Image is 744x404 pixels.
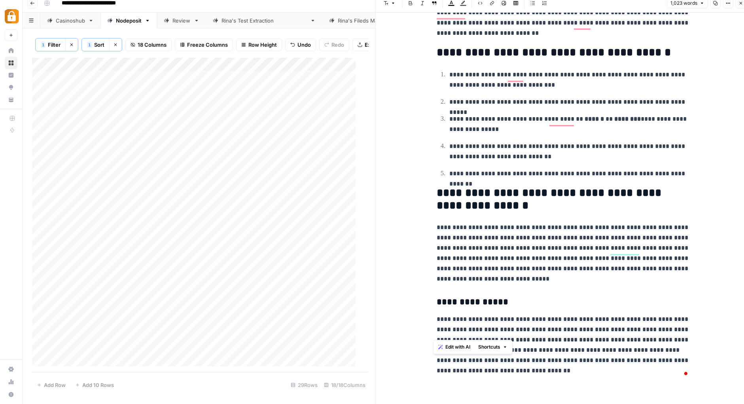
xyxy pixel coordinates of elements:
[94,41,104,49] span: Sort
[435,342,473,352] button: Edit with AI
[478,343,500,351] span: Shortcuts
[5,6,17,26] button: Workspace: Adzz
[157,13,206,28] a: Review
[187,41,228,49] span: Freeze Columns
[41,42,45,48] div: 1
[5,376,17,388] a: Usage
[5,93,17,106] a: Your Data
[116,17,142,25] div: Nodeposit
[87,42,92,48] div: 1
[285,38,316,51] button: Undo
[5,81,17,94] a: Opportunities
[236,38,282,51] button: Row Height
[445,343,470,351] span: Edit with AI
[44,381,66,389] span: Add Row
[5,388,17,401] button: Help + Support
[40,13,100,28] a: Casinoshub
[248,41,277,49] span: Row Height
[125,38,172,51] button: 18 Columns
[319,38,349,51] button: Redo
[5,9,19,23] img: Adzz Logo
[331,41,344,49] span: Redo
[288,379,321,391] div: 29 Rows
[321,379,369,391] div: 18/18 Columns
[138,41,167,49] span: 18 Columns
[100,13,157,28] a: Nodeposit
[352,38,398,51] button: Export CSV
[82,38,109,51] button: 1Sort
[32,379,70,391] button: Add Row
[475,342,511,352] button: Shortcuts
[5,363,17,376] a: Settings
[365,41,393,49] span: Export CSV
[221,17,307,25] div: [PERSON_NAME]'s Test Extraction
[5,44,17,57] a: Home
[48,41,61,49] span: Filter
[82,381,114,389] span: Add 10 Rows
[206,13,322,28] a: [PERSON_NAME]'s Test Extraction
[70,379,119,391] button: Add 10 Rows
[42,42,44,48] span: 1
[322,13,449,28] a: [PERSON_NAME]'s Fileds Manual input
[175,38,233,51] button: Freeze Columns
[5,57,17,69] a: Browse
[5,69,17,82] a: Insights
[56,17,85,25] div: Casinoshub
[172,17,191,25] div: Review
[36,38,65,51] button: 1Filter
[338,17,433,25] div: [PERSON_NAME]'s Fileds Manual input
[88,42,91,48] span: 1
[297,41,311,49] span: Undo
